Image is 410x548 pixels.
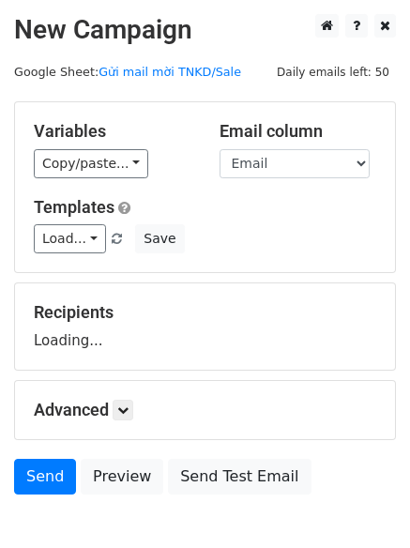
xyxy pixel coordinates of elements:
h5: Advanced [34,400,376,420]
a: Preview [81,459,163,495]
small: Google Sheet: [14,65,241,79]
h5: Email column [220,121,377,142]
a: Templates [34,197,114,217]
h2: New Campaign [14,14,396,46]
button: Save [135,224,184,253]
a: Send Test Email [168,459,311,495]
h5: Recipients [34,302,376,323]
h5: Variables [34,121,191,142]
a: Send [14,459,76,495]
a: Copy/paste... [34,149,148,178]
a: Load... [34,224,106,253]
a: Gửi mail mời TNKD/Sale [99,65,241,79]
span: Daily emails left: 50 [270,62,396,83]
a: Daily emails left: 50 [270,65,396,79]
div: Loading... [34,302,376,351]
